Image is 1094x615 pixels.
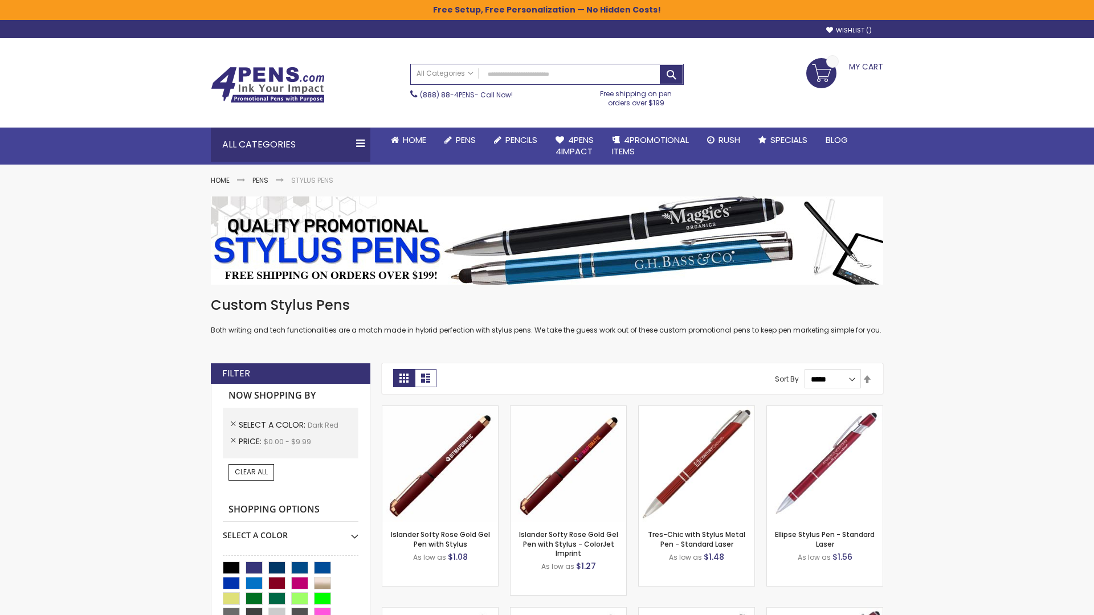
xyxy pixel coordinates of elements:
[393,369,415,387] strong: Grid
[211,296,883,314] h1: Custom Stylus Pens
[775,374,799,384] label: Sort By
[223,522,358,541] div: Select A Color
[211,128,370,162] div: All Categories
[382,405,498,415] a: Islander Softy Rose Gold Gel Pen with Stylus-Dark Red
[770,134,807,146] span: Specials
[413,552,446,562] span: As low as
[775,530,875,548] a: Ellipse Stylus Pen - Standard Laser
[546,128,603,165] a: 4Pens4impact
[228,464,274,480] a: Clear All
[235,467,268,477] span: Clear All
[264,437,311,446] span: $0.00 - $9.99
[411,64,479,83] a: All Categories
[639,405,754,415] a: Tres-Chic with Stylus Metal Pen - Standard Laser-Dark Red
[403,134,426,146] span: Home
[767,406,883,522] img: Ellipse Stylus Pen - Standard Laser-Dark Red
[639,406,754,522] img: Tres-Chic with Stylus Metal Pen - Standard Laser-Dark Red
[826,134,848,146] span: Blog
[556,134,594,157] span: 4Pens 4impact
[648,530,745,548] a: Tres-Chic with Stylus Metal Pen - Standard Laser
[589,85,684,108] div: Free shipping on pen orders over $199
[382,128,435,153] a: Home
[222,367,250,380] strong: Filter
[435,128,485,153] a: Pens
[612,134,689,157] span: 4PROMOTIONAL ITEMS
[576,560,596,572] span: $1.27
[817,128,857,153] a: Blog
[826,26,872,35] a: Wishlist
[252,175,268,185] a: Pens
[382,406,498,522] img: Islander Softy Rose Gold Gel Pen with Stylus-Dark Red
[223,384,358,408] strong: Now Shopping by
[511,406,626,522] img: Islander Softy Rose Gold Gel Pen with Stylus - ColorJet Imprint-Dark Red
[698,128,749,153] a: Rush
[767,405,883,415] a: Ellipse Stylus Pen - Standard Laser-Dark Red
[211,67,325,103] img: 4Pens Custom Pens and Promotional Products
[749,128,817,153] a: Specials
[669,552,702,562] span: As low as
[456,134,476,146] span: Pens
[704,551,724,563] span: $1.48
[291,175,333,185] strong: Stylus Pens
[603,128,698,165] a: 4PROMOTIONALITEMS
[448,551,468,563] span: $1.08
[519,530,618,557] a: Islander Softy Rose Gold Gel Pen with Stylus - ColorJet Imprint
[719,134,740,146] span: Rush
[211,196,883,285] img: Stylus Pens
[485,128,546,153] a: Pencils
[541,561,574,571] span: As low as
[417,69,473,78] span: All Categories
[211,175,230,185] a: Home
[211,296,883,335] div: Both writing and tech functionalities are a match made in hybrid perfection with stylus pens. We ...
[239,436,264,447] span: Price
[239,419,308,430] span: Select A Color
[391,530,490,548] a: Islander Softy Rose Gold Gel Pen with Stylus
[511,405,626,415] a: Islander Softy Rose Gold Gel Pen with Stylus - ColorJet Imprint-Dark Red
[505,134,537,146] span: Pencils
[420,90,475,100] a: (888) 88-4PENS
[798,552,831,562] span: As low as
[223,498,358,522] strong: Shopping Options
[420,90,513,100] span: - Call Now!
[308,420,338,430] span: Dark Red
[832,551,852,563] span: $1.56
